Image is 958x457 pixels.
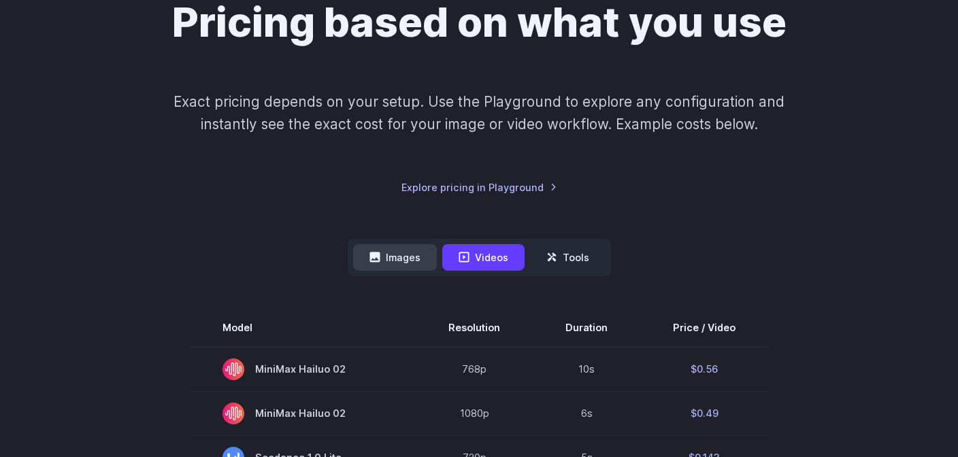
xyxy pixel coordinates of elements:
span: MiniMax Hailuo 02 [222,403,383,424]
span: MiniMax Hailuo 02 [222,358,383,380]
td: $0.56 [640,347,768,392]
td: 1080p [416,391,533,435]
button: Images [353,244,437,271]
p: Exact pricing depends on your setup. Use the Playground to explore any configuration and instantl... [155,90,803,136]
td: 10s [533,347,640,392]
th: Model [190,309,416,347]
a: Explore pricing in Playground [401,180,557,195]
th: Price / Video [640,309,768,347]
th: Resolution [416,309,533,347]
td: 768p [416,347,533,392]
button: Tools [530,244,606,271]
td: $0.49 [640,391,768,435]
button: Videos [442,244,525,271]
th: Duration [533,309,640,347]
td: 6s [533,391,640,435]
